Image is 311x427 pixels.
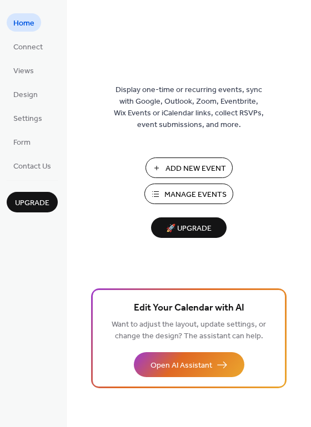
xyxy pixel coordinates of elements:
[151,217,227,238] button: 🚀 Upgrade
[164,189,227,201] span: Manage Events
[13,161,51,172] span: Contact Us
[165,163,226,175] span: Add New Event
[13,89,38,101] span: Design
[13,137,31,149] span: Form
[15,197,49,209] span: Upgrade
[112,317,266,344] span: Want to adjust the layout, update settings, or change the design? The assistant can help.
[134,301,244,316] span: Edit Your Calendar with AI
[146,157,233,178] button: Add New Event
[7,109,49,127] a: Settings
[7,13,41,32] a: Home
[7,156,58,175] a: Contact Us
[7,61,41,79] a: Views
[13,42,43,53] span: Connect
[114,84,264,131] span: Display one-time or recurring events, sync with Google, Outlook, Zoom, Eventbrite, Wix Events or ...
[13,18,34,29] span: Home
[7,192,58,212] button: Upgrade
[158,221,220,236] span: 🚀 Upgrade
[7,37,49,55] a: Connect
[13,113,42,125] span: Settings
[134,352,244,377] button: Open AI Assistant
[7,133,37,151] a: Form
[7,85,44,103] a: Design
[144,184,233,204] button: Manage Events
[151,360,212,372] span: Open AI Assistant
[13,65,34,77] span: Views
